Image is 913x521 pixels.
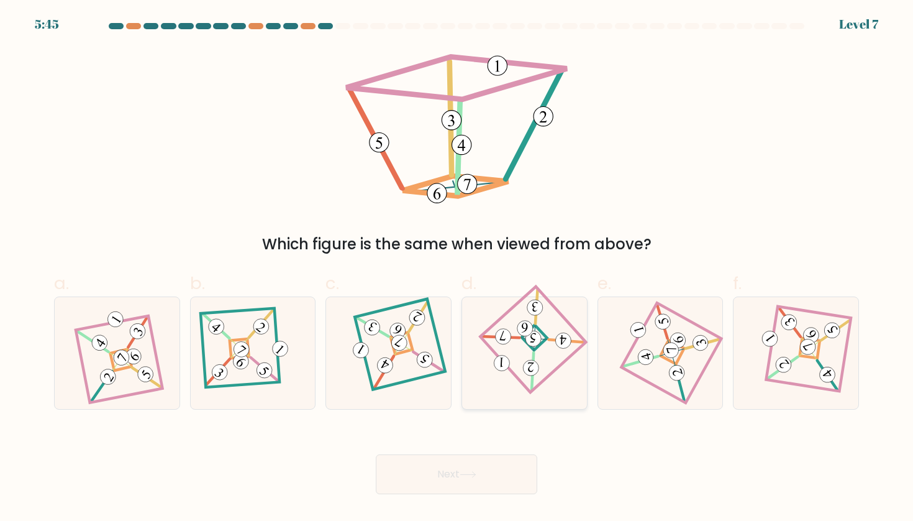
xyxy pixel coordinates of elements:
div: Level 7 [839,15,878,34]
span: f. [733,271,742,295]
button: Next [376,454,537,494]
span: b. [190,271,205,295]
span: e. [597,271,611,295]
span: a. [54,271,69,295]
span: d. [461,271,476,295]
span: c. [325,271,339,295]
div: 5:45 [35,15,59,34]
div: Which figure is the same when viewed from above? [61,233,852,256]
